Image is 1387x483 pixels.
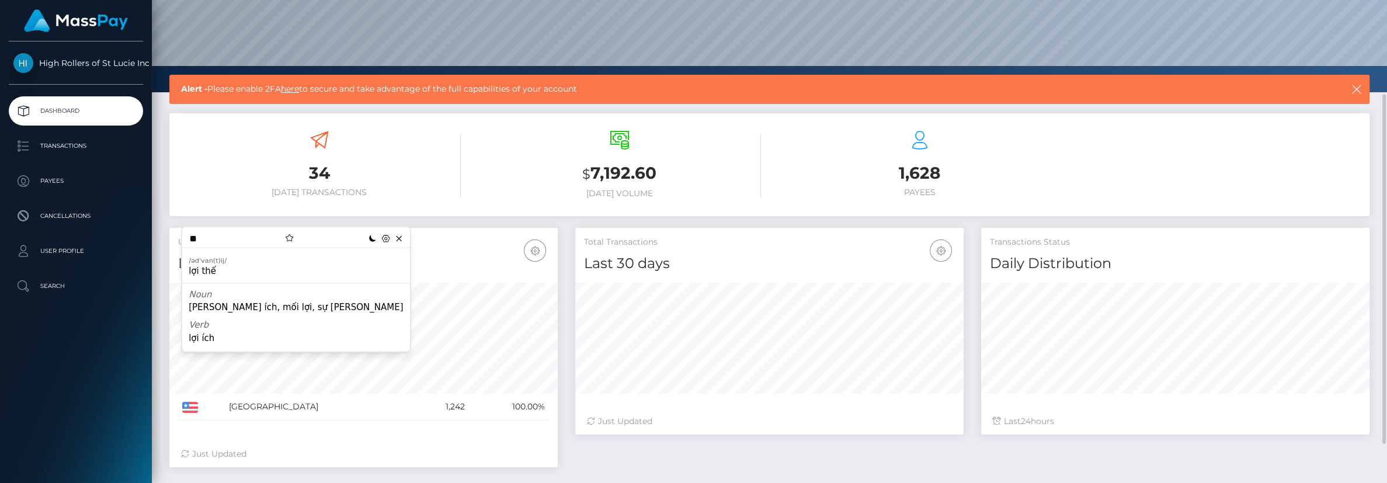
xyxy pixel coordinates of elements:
[990,237,1361,248] h5: Transactions Status
[13,102,138,120] p: Dashboard
[9,58,143,68] span: High Rollers of St Lucie Inc
[13,207,138,225] p: Cancellations
[478,162,761,186] h3: 7,192.60
[582,166,590,182] small: $
[478,189,761,199] h6: [DATE] Volume
[993,415,1358,428] div: Last hours
[587,415,952,428] div: Just Updated
[178,187,461,197] h6: [DATE] Transactions
[181,448,546,460] div: Just Updated
[1021,416,1031,426] span: 24
[990,253,1361,274] h4: Daily Distribution
[24,9,128,32] img: MassPay Logo
[225,394,415,421] td: [GEOGRAPHIC_DATA]
[415,394,469,421] td: 1,242
[778,162,1061,185] h3: 1,628
[13,172,138,190] p: Payees
[584,253,955,274] h4: Last 30 days
[178,253,549,274] h4: Last 30 days
[13,277,138,295] p: Search
[178,162,461,185] h3: 34
[9,237,143,266] a: User Profile
[182,402,198,412] img: US.png
[9,96,143,126] a: Dashboard
[584,237,955,248] h5: Total Transactions
[9,166,143,196] a: Payees
[13,137,138,155] p: Transactions
[13,242,138,260] p: User Profile
[9,131,143,161] a: Transactions
[9,272,143,301] a: Search
[281,84,299,94] a: here
[181,84,207,94] b: Alert -
[178,237,549,248] h5: USD Volume
[469,394,549,421] td: 100.00%
[13,53,33,73] img: High Rollers of St Lucie Inc
[9,201,143,231] a: Cancellations
[181,83,1228,95] span: Please enable 2FA to secure and take advantage of the full capabilities of your account
[778,187,1061,197] h6: Payees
